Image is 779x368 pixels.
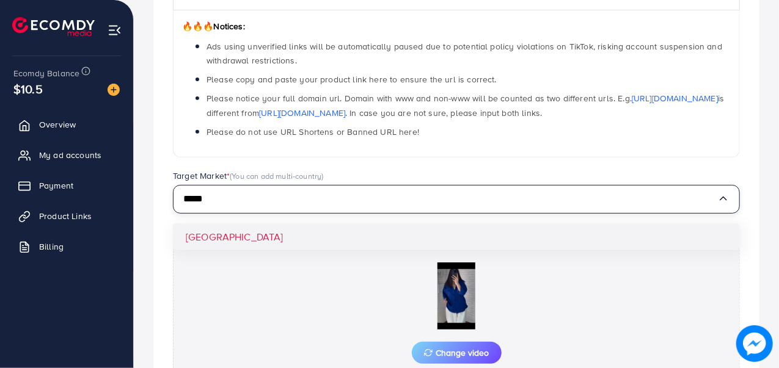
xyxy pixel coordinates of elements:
span: Please notice your full domain url. Domain with www and non-www will be counted as two different ... [207,92,724,118]
li: [GEOGRAPHIC_DATA] [174,224,739,250]
span: Please do not use URL Shortens or Banned URL here! [207,126,419,138]
span: $10.5 [13,80,43,98]
span: Change video [424,348,489,357]
span: My ad accounts [39,149,101,161]
img: Preview Image [395,262,518,330]
span: Overview [39,118,76,131]
span: Payment [39,179,73,192]
img: logo [12,17,95,36]
a: Payment [9,173,124,198]
span: Product Links [39,210,92,222]
span: Please copy and paste your product link here to ensure the url is correct. [207,73,497,85]
img: menu [108,23,122,37]
a: Overview [9,112,124,137]
a: Product Links [9,204,124,228]
span: Ads using unverified links will be automatically paused due to potential policy violations on Tik... [207,40,722,67]
a: [URL][DOMAIN_NAME] [259,107,345,119]
a: Billing [9,234,124,259]
img: image [737,326,773,362]
span: Notices: [182,20,245,32]
span: Ecomdy Balance [13,67,79,79]
span: 🔥🔥🔥 [182,20,213,32]
span: Billing [39,240,64,253]
label: Target Market [173,170,324,182]
a: [URL][DOMAIN_NAME] [632,92,718,104]
button: Change video [412,342,502,364]
span: (You can add multi-country) [230,170,323,181]
img: image [108,84,120,96]
input: Search for option [183,190,717,209]
a: My ad accounts [9,143,124,167]
div: Search for option [173,185,740,214]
